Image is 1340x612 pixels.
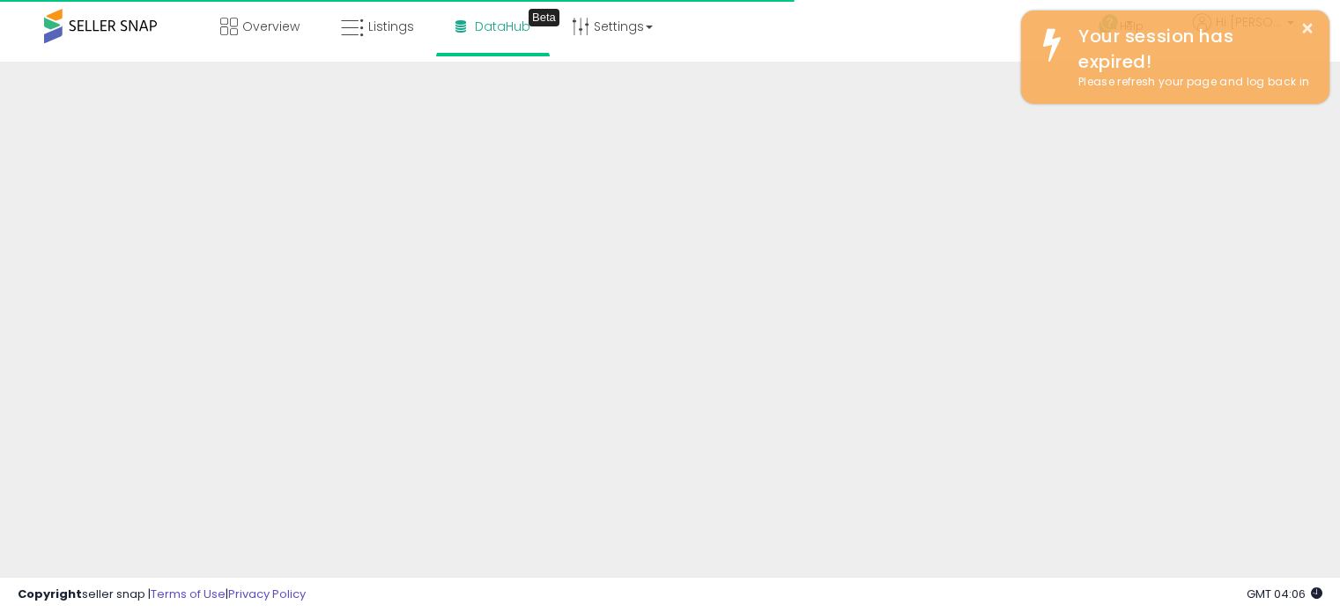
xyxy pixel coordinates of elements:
span: Listings [368,18,414,35]
button: × [1300,18,1314,40]
a: Terms of Use [151,586,226,602]
span: DataHub [475,18,530,35]
div: seller snap | | [18,586,306,603]
div: Your session has expired! [1065,24,1316,74]
strong: Copyright [18,586,82,602]
span: 2025-08-18 04:06 GMT [1247,586,1322,602]
span: Overview [242,18,300,35]
a: Privacy Policy [228,586,306,602]
div: Tooltip anchor [529,9,559,26]
div: Please refresh your page and log back in [1065,74,1316,91]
